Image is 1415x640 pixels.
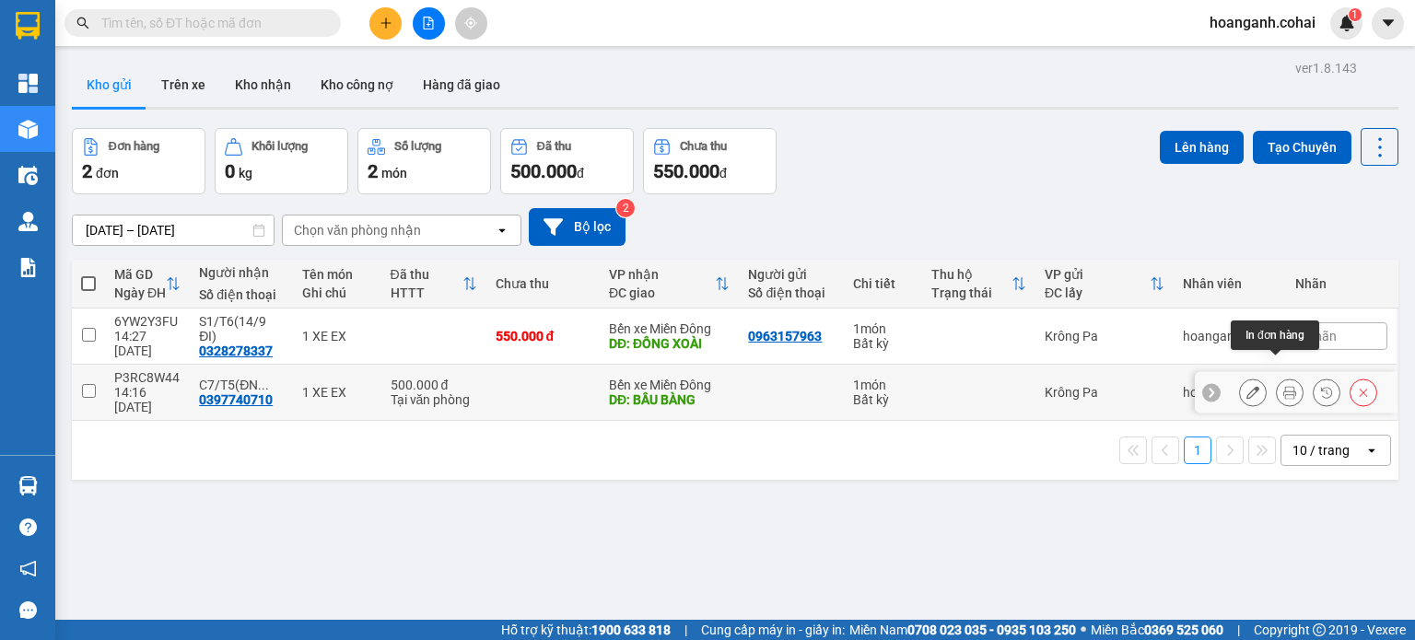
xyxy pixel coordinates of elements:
[1183,385,1277,400] div: hoanganh.cohai
[302,329,371,343] div: 1 XE EX
[114,267,166,282] div: Mã GD
[616,199,635,217] sup: 2
[101,13,319,33] input: Tìm tên, số ĐT hoặc mã đơn
[199,378,284,392] div: C7/T5(ĐN 13/9)
[609,267,715,282] div: VP nhận
[1184,436,1211,464] button: 1
[391,378,477,392] div: 500.000 đ
[684,620,687,640] span: |
[1045,385,1164,400] div: Krông Pa
[609,321,730,336] div: Bến xe Miền Đông
[1313,623,1326,636] span: copyright
[73,215,274,245] input: Select a date range.
[464,17,477,29] span: aim
[302,285,371,300] div: Ghi chú
[72,128,205,194] button: Đơn hàng2đơn
[500,128,634,194] button: Đã thu500.000đ
[1239,378,1267,406] div: Sửa đơn hàng
[380,17,392,29] span: plus
[19,560,37,577] span: notification
[931,285,1012,300] div: Trạng thái
[609,392,730,407] div: DĐ: BẦU BÀNG
[294,221,421,239] div: Chọn văn phòng nhận
[1292,441,1350,460] div: 10 / trang
[853,321,912,336] div: 1 món
[748,285,835,300] div: Số điện thoại
[529,208,626,246] button: Bộ lọc
[719,166,727,180] span: đ
[609,378,730,392] div: Bến xe Miền Đông
[199,287,284,302] div: Số điện thoại
[853,392,912,407] div: Bất kỳ
[501,620,671,640] span: Hỗ trợ kỹ thuật:
[114,285,166,300] div: Ngày ĐH
[1237,620,1240,640] span: |
[302,267,371,282] div: Tên món
[1349,8,1362,21] sup: 1
[1295,276,1387,291] div: Nhãn
[1045,329,1164,343] div: Krông Pa
[1351,8,1358,21] span: 1
[680,140,727,153] div: Chưa thu
[96,166,119,180] span: đơn
[591,623,671,637] strong: 1900 633 818
[510,160,577,182] span: 500.000
[381,166,407,180] span: món
[368,160,378,182] span: 2
[1045,267,1150,282] div: VP gửi
[76,17,89,29] span: search
[199,343,273,358] div: 0328278337
[16,12,40,40] img: logo-vxr
[496,329,591,343] div: 550.000 đ
[748,329,822,343] div: 0963157963
[114,329,181,358] div: 14:27 [DATE]
[1231,320,1319,350] div: In đơn hàng
[853,378,912,392] div: 1 món
[369,7,402,40] button: plus
[1144,623,1223,637] strong: 0369 525 060
[1195,11,1330,34] span: hoanganh.cohai
[199,392,273,407] div: 0397740710
[391,267,462,282] div: Đã thu
[199,314,284,343] div: S1/T6(14/9 ĐI)
[1295,58,1357,78] div: ver 1.8.143
[18,212,38,231] img: warehouse-icon
[302,385,371,400] div: 1 XE EX
[199,265,284,280] div: Người nhận
[18,74,38,93] img: dashboard-icon
[72,63,146,107] button: Kho gửi
[1045,285,1150,300] div: ĐC lấy
[496,276,591,291] div: Chưa thu
[853,336,912,351] div: Bất kỳ
[251,140,308,153] div: Khối lượng
[422,17,435,29] span: file-add
[357,128,491,194] button: Số lượng2món
[1372,7,1404,40] button: caret-down
[114,314,181,329] div: 6YW2Y3FU
[391,392,477,407] div: Tại văn phòng
[114,385,181,414] div: 14:16 [DATE]
[609,336,730,351] div: DĐ: ĐỒNG XOÀI
[907,623,1076,637] strong: 0708 023 035 - 0935 103 250
[853,276,912,291] div: Chi tiết
[1380,15,1397,31] span: caret-down
[391,285,462,300] div: HTTT
[18,120,38,139] img: warehouse-icon
[537,140,571,153] div: Đã thu
[1183,329,1277,343] div: hoanganh.cohai
[82,160,92,182] span: 2
[495,223,509,238] svg: open
[1081,626,1086,634] span: ⚪️
[609,285,715,300] div: ĐC giao
[105,260,190,308] th: Toggle SortBy
[1160,131,1244,164] button: Lên hàng
[1339,15,1355,31] img: icon-new-feature
[1035,260,1174,308] th: Toggle SortBy
[18,258,38,277] img: solution-icon
[1183,276,1277,291] div: Nhân viên
[114,370,181,385] div: P3RC8W44
[306,63,408,107] button: Kho công nợ
[109,140,159,153] div: Đơn hàng
[455,7,487,40] button: aim
[922,260,1035,308] th: Toggle SortBy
